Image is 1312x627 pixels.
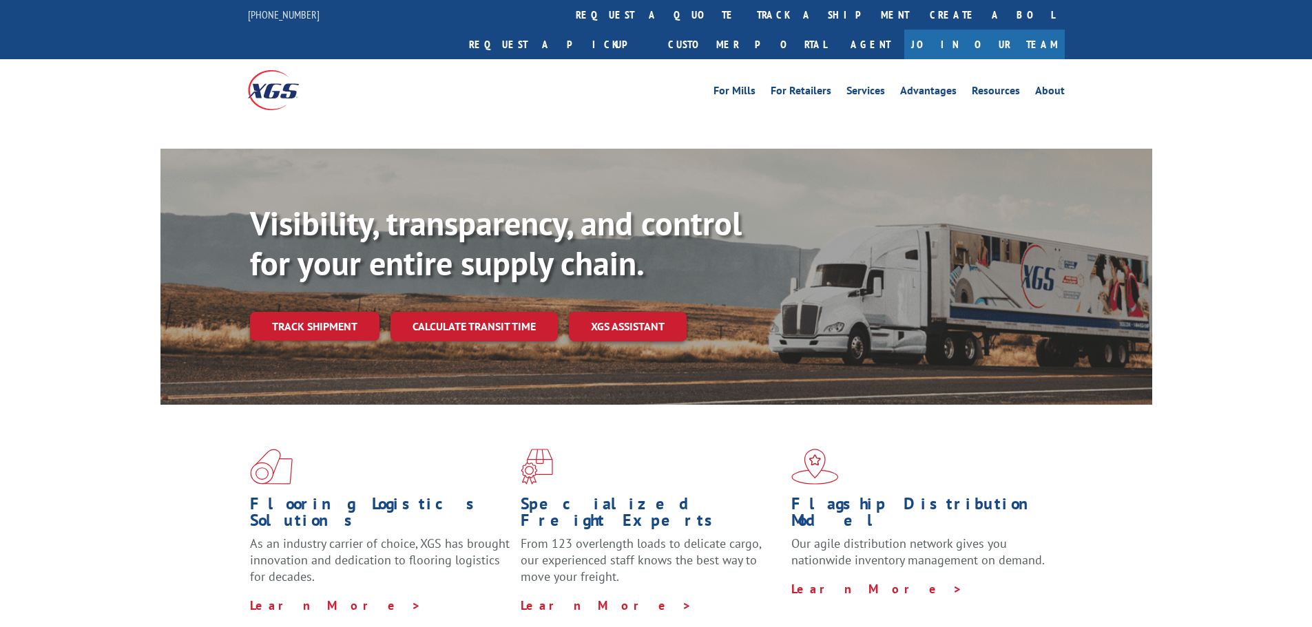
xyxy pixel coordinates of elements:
[459,30,658,59] a: Request a pickup
[846,85,885,100] a: Services
[521,496,781,535] h1: Specialized Freight Experts
[248,8,320,21] a: [PHONE_NUMBER]
[250,312,379,341] a: Track shipment
[837,30,904,59] a: Agent
[250,597,421,613] a: Learn More >
[791,496,1052,535] h1: Flagship Distribution Model
[791,535,1045,568] span: Our agile distribution network gives you nationwide inventory management on demand.
[791,449,839,485] img: xgs-icon-flagship-distribution-model-red
[250,449,293,485] img: xgs-icon-total-supply-chain-intelligence-red
[1035,85,1065,100] a: About
[569,312,687,341] a: XGS ASSISTANT
[250,202,742,284] b: Visibility, transparency, and control for your entire supply chain.
[900,85,957,100] a: Advantages
[391,312,558,341] a: Calculate transit time
[972,85,1020,100] a: Resources
[250,496,510,535] h1: Flooring Logistics Solutions
[904,30,1065,59] a: Join Our Team
[521,597,692,613] a: Learn More >
[658,30,837,59] a: Customer Portal
[714,85,756,100] a: For Mills
[250,535,510,584] span: As an industry carrier of choice, XGS has brought innovation and dedication to flooring logistics...
[791,581,963,597] a: Learn More >
[521,449,553,485] img: xgs-icon-focused-on-flooring-red
[771,85,831,100] a: For Retailers
[521,535,781,597] p: From 123 overlength loads to delicate cargo, our experienced staff knows the best way to move you...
